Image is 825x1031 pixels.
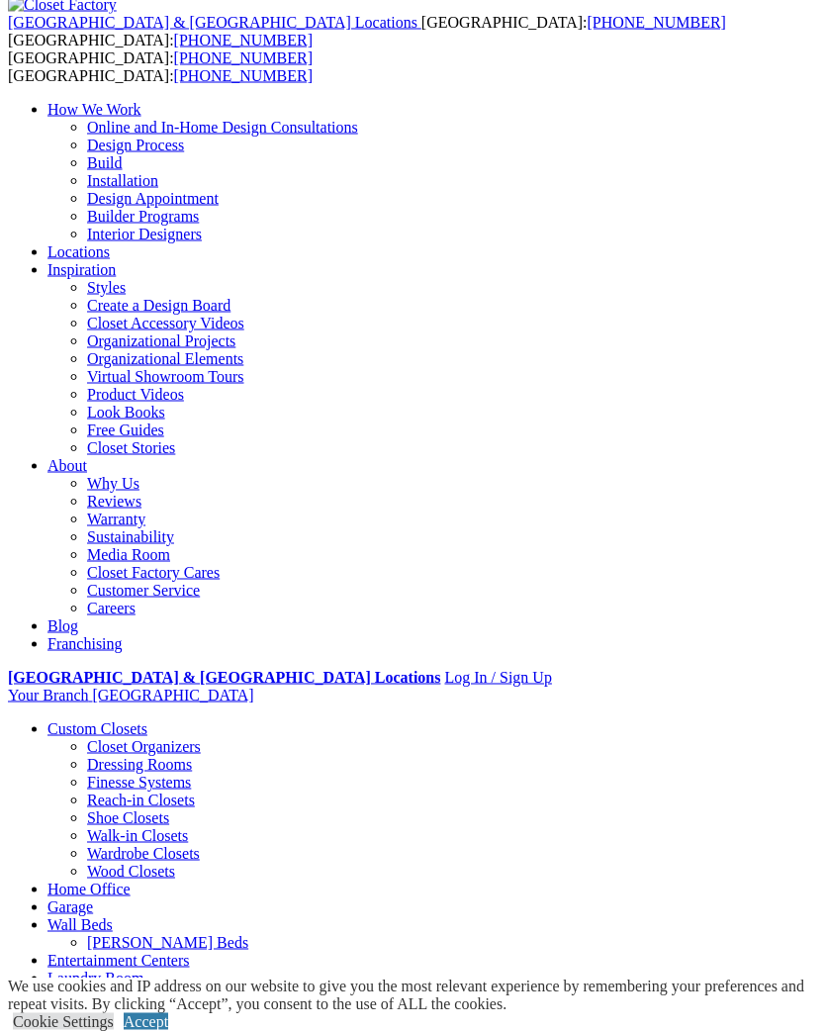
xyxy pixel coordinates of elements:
a: Design Appointment [87,190,219,207]
a: Design Process [87,137,184,153]
a: Closet Factory Cares [87,564,220,581]
a: [PHONE_NUMBER] [174,67,313,84]
a: About [47,457,87,474]
a: Interior Designers [87,226,202,242]
a: [PHONE_NUMBER] [174,32,313,48]
a: Wardrobe Closets [87,845,200,862]
a: Build [87,154,123,171]
a: Garage [47,898,93,915]
span: [GEOGRAPHIC_DATA]: [GEOGRAPHIC_DATA]: [8,14,726,48]
a: Sustainability [87,528,174,545]
a: How We Work [47,101,141,118]
a: Blog [47,617,78,634]
a: Why Us [87,475,139,492]
a: [GEOGRAPHIC_DATA] & [GEOGRAPHIC_DATA] Locations [8,669,440,686]
a: Finesse Systems [87,774,191,791]
a: Walk-in Closets [87,827,188,844]
a: Your Branch [GEOGRAPHIC_DATA] [8,687,254,703]
a: Create a Design Board [87,297,230,314]
a: Reach-in Closets [87,792,195,808]
a: Builder Programs [87,208,199,225]
div: We use cookies and IP address on our website to give you the most relevant experience by remember... [8,978,825,1013]
a: Dressing Rooms [87,756,192,773]
a: Shoe Closets [87,809,169,826]
a: Cookie Settings [13,1013,114,1030]
a: Accept [124,1013,168,1030]
a: Custom Closets [47,720,147,737]
a: Warranty [87,511,145,527]
span: Your Branch [8,687,88,703]
a: [PHONE_NUMBER] [587,14,725,31]
a: Organizational Elements [87,350,243,367]
a: Home Office [47,881,131,897]
a: Log In / Sign Up [444,669,551,686]
a: Customer Service [87,582,200,599]
a: [PHONE_NUMBER] [174,49,313,66]
a: [PERSON_NAME] Beds [87,934,248,951]
a: [GEOGRAPHIC_DATA] & [GEOGRAPHIC_DATA] Locations [8,14,421,31]
a: Franchising [47,635,123,652]
a: Styles [87,279,126,296]
span: [GEOGRAPHIC_DATA] & [GEOGRAPHIC_DATA] Locations [8,14,417,31]
a: Wood Closets [87,863,175,880]
a: Virtual Showroom Tours [87,368,244,385]
a: Closet Stories [87,439,175,456]
a: Closet Organizers [87,738,201,755]
a: Online and In-Home Design Consultations [87,119,358,136]
a: Installation [87,172,158,189]
span: [GEOGRAPHIC_DATA]: [GEOGRAPHIC_DATA]: [8,49,313,84]
a: Laundry Room [47,970,143,986]
a: Closet Accessory Videos [87,315,244,331]
a: Product Videos [87,386,184,403]
a: Media Room [87,546,170,563]
a: Organizational Projects [87,332,235,349]
a: Careers [87,600,136,616]
a: Look Books [87,404,165,421]
a: Locations [47,243,110,260]
a: Free Guides [87,422,164,438]
a: Reviews [87,493,141,510]
a: Entertainment Centers [47,952,190,969]
a: Inspiration [47,261,116,278]
span: [GEOGRAPHIC_DATA] [92,687,253,703]
a: Wall Beds [47,916,113,933]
